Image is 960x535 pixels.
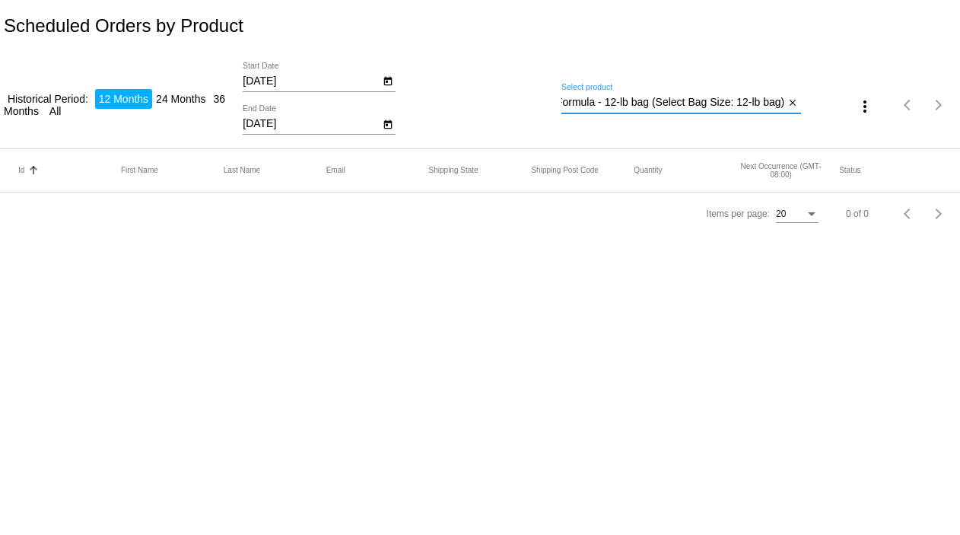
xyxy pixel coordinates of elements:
button: Previous page [893,90,923,120]
button: Change sorting for Status [839,166,860,175]
span: 20 [776,209,786,219]
button: Change sorting for Customer.Email [326,166,345,175]
h2: Scheduled Orders by Product [4,15,243,37]
input: End Date [243,118,380,130]
button: Change sorting for NextOccurrenceUtc [736,162,825,179]
li: All [46,101,65,121]
button: Open calendar [380,72,396,88]
button: Change sorting for Quantity [634,166,662,175]
input: Start Date [243,75,380,88]
div: 0 of 0 [846,209,869,219]
input: Select product [561,97,784,109]
button: Change sorting for ShippingPostcode [531,166,598,175]
mat-icon: more_vert [856,97,874,116]
div: Items per page: [707,209,770,219]
button: Change sorting for Customer.LastName [224,166,260,175]
li: 24 Months [152,89,209,109]
button: Next page [923,90,954,120]
button: Change sorting for Customer.FirstName [121,166,158,175]
mat-select: Items per page: [776,209,819,220]
button: Change sorting for ShippingState [429,166,478,175]
button: Clear [785,95,801,111]
button: Next page [923,199,954,229]
button: Previous page [893,199,923,229]
button: Change sorting for Id [18,166,24,175]
li: Historical Period: [4,89,92,109]
li: 12 Months [95,89,152,109]
mat-icon: close [787,97,798,110]
li: 36 Months [4,89,225,121]
button: Open calendar [380,116,396,132]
